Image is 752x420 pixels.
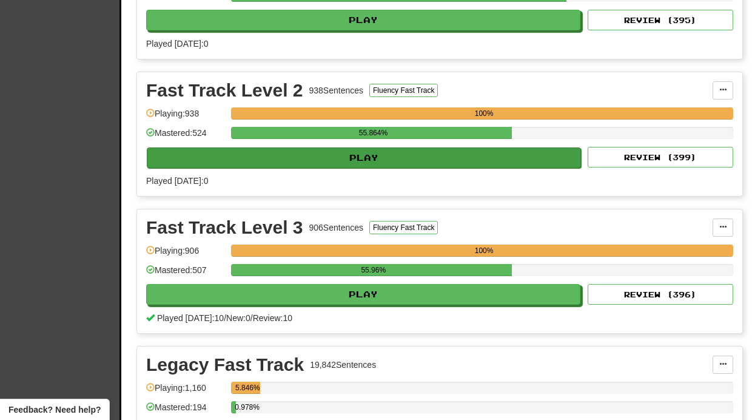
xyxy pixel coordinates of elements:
[146,81,303,100] div: Fast Track Level 2
[146,245,225,265] div: Playing: 906
[157,313,224,323] span: Played [DATE]: 10
[146,284,580,305] button: Play
[147,147,581,168] button: Play
[224,313,226,323] span: /
[235,401,236,413] div: 0.978%
[146,356,304,374] div: Legacy Fast Track
[235,264,512,276] div: 55.96%
[588,284,733,305] button: Review (396)
[250,313,253,323] span: /
[146,218,303,237] div: Fast Track Level 3
[235,127,511,139] div: 55.864%
[253,313,292,323] span: Review: 10
[146,264,225,284] div: Mastered: 507
[309,84,364,97] div: 938 Sentences
[146,39,208,49] span: Played [DATE]: 0
[369,221,438,234] button: Fluency Fast Track
[235,107,733,120] div: 100%
[146,107,225,127] div: Playing: 938
[369,84,438,97] button: Fluency Fast Track
[146,127,225,147] div: Mastered: 524
[588,147,733,168] button: Review (399)
[588,10,733,30] button: Review (395)
[226,313,250,323] span: New: 0
[235,382,260,394] div: 5.846%
[146,382,225,402] div: Playing: 1,160
[235,245,733,257] div: 100%
[146,10,580,30] button: Play
[146,176,208,186] span: Played [DATE]: 0
[8,404,101,416] span: Open feedback widget
[310,359,376,371] div: 19,842 Sentences
[309,222,364,234] div: 906 Sentences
